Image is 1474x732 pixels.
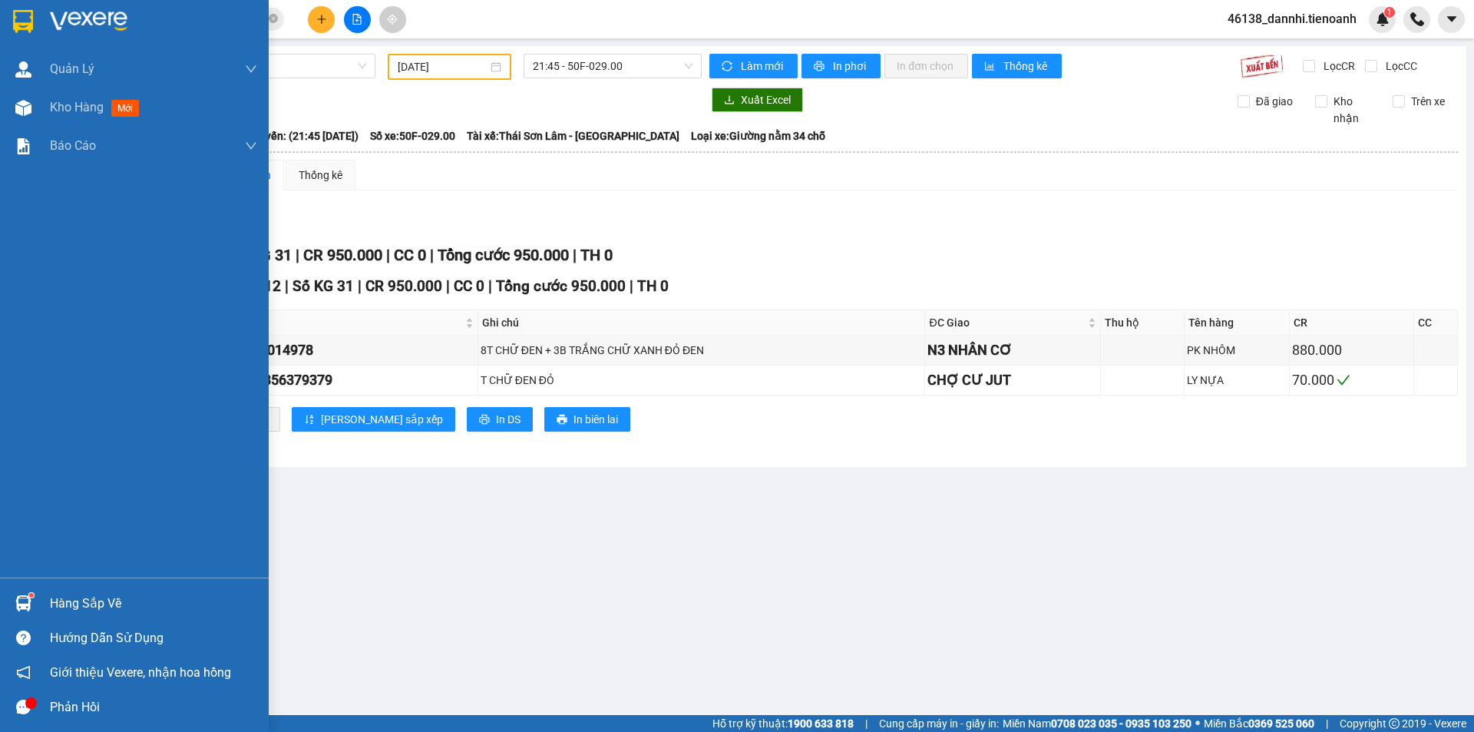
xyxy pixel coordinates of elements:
[788,717,854,730] strong: 1900 633 818
[724,94,735,107] span: download
[1292,369,1411,391] div: 70.000
[1248,717,1314,730] strong: 0369 525 060
[972,54,1062,78] button: bar-chartThống kê
[637,277,669,295] span: TH 0
[1290,310,1414,336] th: CR
[15,595,31,611] img: warehouse-icon
[365,277,442,295] span: CR 950.000
[1337,373,1350,387] span: check
[394,246,426,264] span: CC 0
[15,100,31,116] img: warehouse-icon
[1003,715,1191,732] span: Miền Nam
[1101,310,1185,336] th: Thu hộ
[303,246,382,264] span: CR 950.000
[741,58,785,75] span: Làm mới
[269,14,278,23] span: close-circle
[1384,7,1395,18] sup: 1
[557,414,567,426] span: printer
[308,6,335,33] button: plus
[50,696,257,719] div: Phản hồi
[479,414,490,426] span: printer
[1414,310,1458,336] th: CC
[1327,93,1381,127] span: Kho nhận
[358,277,362,295] span: |
[929,314,1085,331] span: ĐC Giao
[573,246,577,264] span: |
[712,88,803,112] button: downloadXuất Excel
[1389,718,1400,729] span: copyright
[15,61,31,78] img: warehouse-icon
[454,277,484,295] span: CC 0
[398,58,487,75] input: 14/09/2025
[29,593,34,598] sup: 1
[709,54,798,78] button: syncLàm mới
[488,277,492,295] span: |
[478,310,926,336] th: Ghi chú
[712,715,854,732] span: Hỗ trợ kỹ thuật:
[1240,54,1284,78] img: 9k=
[299,167,342,184] div: Thống kê
[1003,58,1049,75] span: Thống kê
[188,340,475,361] div: C Hạnh 0984014978
[814,61,827,73] span: printer
[1405,93,1451,110] span: Trên xe
[1326,715,1328,732] span: |
[1376,12,1390,26] img: icon-new-feature
[801,54,881,78] button: printerIn phơi
[190,314,462,331] span: Người nhận
[1386,7,1392,18] span: 1
[481,372,923,389] div: T CHỮ ĐEN ĐỎ
[691,128,825,144] span: Loại xe: Giường nằm 34 chỗ
[188,369,475,391] div: A VƯƠNG 0856379379
[50,136,96,155] span: Báo cáo
[630,277,633,295] span: |
[13,10,33,33] img: logo-vxr
[438,246,569,264] span: Tổng cước 950.000
[50,663,231,682] span: Giới thiệu Vexere, nhận hoa hồng
[246,128,359,144] span: Chuyến: (21:45 [DATE])
[496,411,521,428] span: In DS
[1445,12,1459,26] span: caret-down
[245,140,257,152] span: down
[304,414,315,426] span: sort-ascending
[446,277,450,295] span: |
[984,61,997,73] span: bar-chart
[269,12,278,27] span: close-circle
[533,55,692,78] span: 21:45 - 50F-029.00
[1187,342,1287,359] div: PK NHÔM
[1187,372,1287,389] div: LY NỰA
[1410,12,1424,26] img: phone-icon
[467,128,679,144] span: Tài xế: Thái Sơn Lâm - [GEOGRAPHIC_DATA]
[296,246,299,264] span: |
[16,665,31,680] span: notification
[927,369,1098,391] div: CHỢ CƯ JUT
[292,407,455,432] button: sort-ascending[PERSON_NAME] sắp xếp
[1215,9,1369,28] span: 46138_dannhi.tienoanh
[15,138,31,154] img: solution-icon
[884,54,968,78] button: In đơn chọn
[496,277,626,295] span: Tổng cước 950.000
[50,100,104,114] span: Kho hàng
[865,715,868,732] span: |
[1204,715,1314,732] span: Miền Bắc
[1317,58,1357,75] span: Lọc CR
[16,700,31,714] span: message
[50,627,257,650] div: Hướng dẫn sử dụng
[1292,340,1411,361] div: 880.000
[316,14,327,25] span: plus
[722,61,735,73] span: sync
[379,6,406,33] button: aim
[50,59,94,78] span: Quản Lý
[1051,717,1191,730] strong: 0708 023 035 - 0935 103 250
[245,63,257,75] span: down
[292,277,354,295] span: Số KG 31
[481,342,923,359] div: 8T CHỮ ĐEN + 3B TRẮNG CHỮ XANH ĐỎ ĐEN
[352,14,362,25] span: file-add
[387,14,398,25] span: aim
[467,407,533,432] button: printerIn DS
[573,411,618,428] span: In biên lai
[1438,6,1465,33] button: caret-down
[321,411,443,428] span: [PERSON_NAME] sắp xếp
[111,100,139,117] span: mới
[741,91,791,108] span: Xuất Excel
